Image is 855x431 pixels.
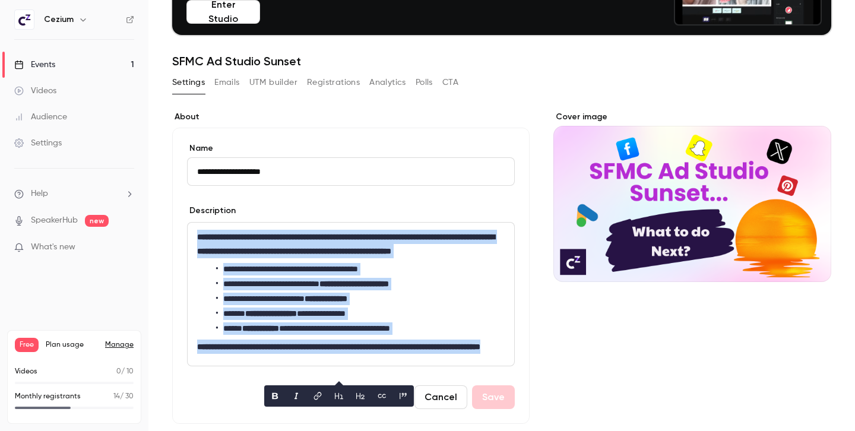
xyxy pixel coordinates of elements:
[120,242,134,253] iframe: Noticeable Trigger
[44,14,74,26] h6: Cezium
[14,137,62,149] div: Settings
[116,368,121,375] span: 0
[308,386,327,405] button: link
[172,111,530,123] label: About
[15,338,39,352] span: Free
[14,85,56,97] div: Videos
[416,73,433,92] button: Polls
[394,386,413,405] button: blockquote
[414,385,467,409] button: Cancel
[31,214,78,227] a: SpeakerHub
[113,391,134,402] p: / 30
[116,366,134,377] p: / 10
[187,142,515,154] label: Name
[369,73,406,92] button: Analytics
[249,73,297,92] button: UTM builder
[31,241,75,253] span: What's new
[265,386,284,405] button: bold
[31,188,48,200] span: Help
[105,340,134,350] a: Manage
[553,111,831,123] label: Cover image
[85,215,109,227] span: new
[307,73,360,92] button: Registrations
[15,366,37,377] p: Videos
[172,73,205,92] button: Settings
[14,59,55,71] div: Events
[442,73,458,92] button: CTA
[188,223,514,366] div: editor
[187,222,515,366] section: description
[113,393,120,400] span: 14
[14,111,67,123] div: Audience
[553,111,831,282] section: Cover image
[287,386,306,405] button: italic
[187,205,236,217] label: Description
[172,54,831,68] h1: SFMC Ad Studio Sunset
[46,340,98,350] span: Plan usage
[15,391,81,402] p: Monthly registrants
[14,188,134,200] li: help-dropdown-opener
[15,10,34,29] img: Cezium
[214,73,239,92] button: Emails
